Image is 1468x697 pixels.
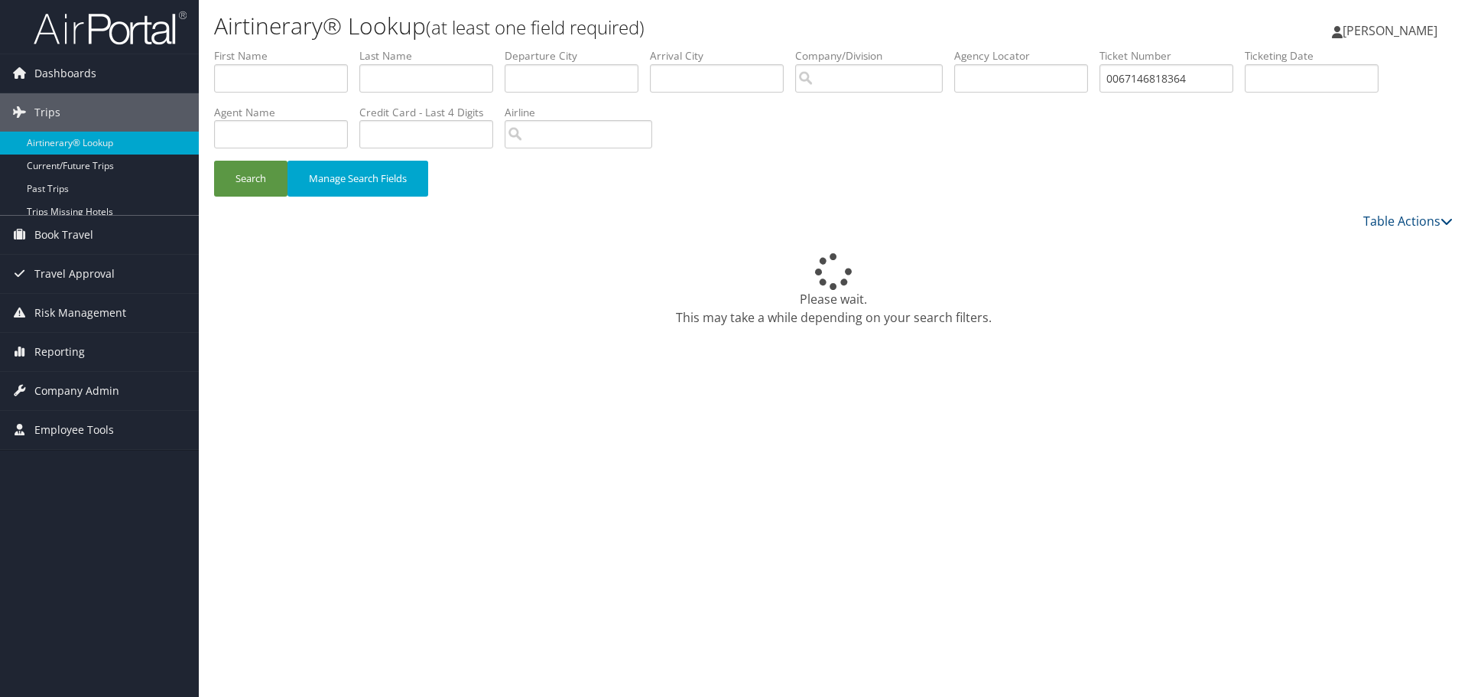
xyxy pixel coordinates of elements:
[505,48,650,64] label: Departure City
[34,10,187,46] img: airportal-logo.png
[34,294,126,332] span: Risk Management
[1343,22,1437,39] span: [PERSON_NAME]
[34,216,93,254] span: Book Travel
[34,411,114,449] span: Employee Tools
[34,372,119,410] span: Company Admin
[1332,8,1453,54] a: [PERSON_NAME]
[1245,48,1390,64] label: Ticketing Date
[359,48,505,64] label: Last Name
[34,255,115,293] span: Travel Approval
[359,105,505,120] label: Credit Card - Last 4 Digits
[34,333,85,371] span: Reporting
[287,161,428,197] button: Manage Search Fields
[214,161,287,197] button: Search
[426,15,645,40] small: (at least one field required)
[214,10,1040,42] h1: Airtinerary® Lookup
[1363,213,1453,230] a: Table Actions
[34,54,96,93] span: Dashboards
[34,93,60,132] span: Trips
[1099,48,1245,64] label: Ticket Number
[650,48,795,64] label: Arrival City
[214,253,1453,327] div: Please wait. This may take a while depending on your search filters.
[795,48,954,64] label: Company/Division
[214,48,359,64] label: First Name
[954,48,1099,64] label: Agency Locator
[214,105,359,120] label: Agent Name
[505,105,664,120] label: Airline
